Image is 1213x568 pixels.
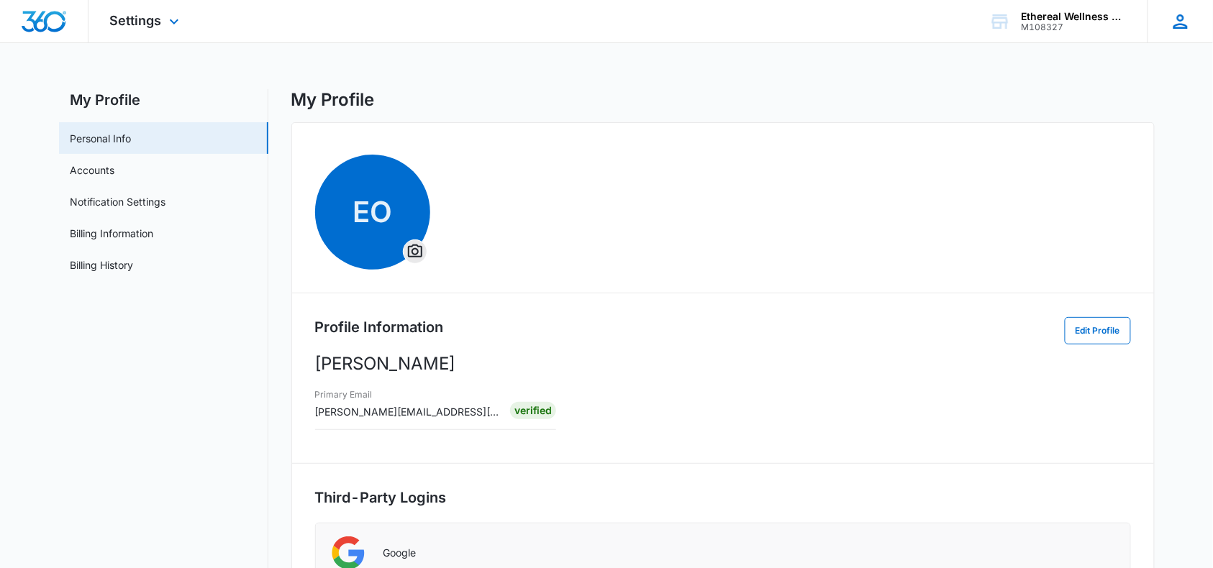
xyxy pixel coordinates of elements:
span: EO [315,155,430,270]
a: Personal Info [71,131,132,146]
button: Edit Profile [1065,317,1131,344]
div: account name [1022,11,1127,22]
p: Google [383,546,417,559]
h3: Primary Email [315,388,500,401]
a: Notification Settings [71,194,166,209]
div: account id [1022,22,1127,32]
span: [PERSON_NAME][EMAIL_ADDRESS][DOMAIN_NAME] [315,406,571,418]
span: Settings [110,13,162,28]
a: Billing History [71,257,134,272]
span: EOOverflow Menu [315,155,430,270]
button: Overflow Menu [404,240,427,263]
h2: Profile Information [315,316,444,338]
h1: My Profile [291,89,375,111]
h2: My Profile [59,89,268,111]
div: Verified [510,402,556,419]
p: [PERSON_NAME] [315,351,1131,377]
a: Accounts [71,162,115,178]
h2: Third-Party Logins [315,487,1131,508]
a: Billing Information [71,226,154,241]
